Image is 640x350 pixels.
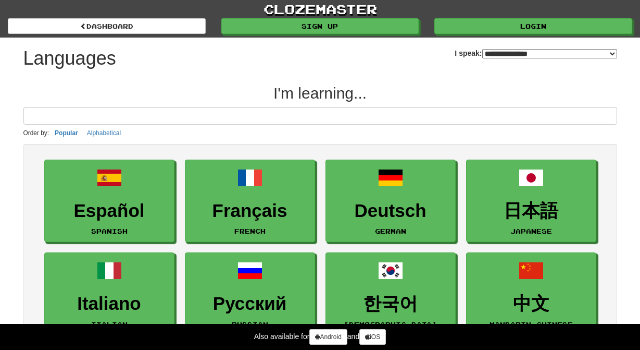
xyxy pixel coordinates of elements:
[325,160,456,243] a: DeutschGerman
[472,294,591,314] h3: 中文
[84,127,124,139] button: Alphabetical
[91,227,128,235] small: Spanish
[455,48,617,58] label: I speak:
[91,321,128,328] small: Italian
[482,49,617,58] select: I speak:
[359,329,386,345] a: iOS
[472,201,591,221] h3: 日本語
[50,294,169,314] h3: Italiano
[23,48,116,69] h1: Languages
[185,160,315,243] a: FrançaisFrench
[331,294,450,314] h3: 한국어
[434,18,632,34] a: Login
[185,252,315,335] a: РусскийRussian
[23,129,49,137] small: Order by:
[375,227,406,235] small: German
[50,201,169,221] h3: Español
[234,227,266,235] small: French
[331,201,450,221] h3: Deutsch
[44,160,174,243] a: EspañolSpanish
[325,252,456,335] a: 한국어[DEMOGRAPHIC_DATA]
[191,201,309,221] h3: Français
[466,252,596,335] a: 中文Mandarin Chinese
[490,321,573,328] small: Mandarin Chinese
[221,18,419,34] a: Sign up
[232,321,268,328] small: Russian
[344,321,437,328] small: [DEMOGRAPHIC_DATA]
[466,160,596,243] a: 日本語Japanese
[510,227,552,235] small: Japanese
[52,127,81,139] button: Popular
[191,294,309,314] h3: Русский
[309,329,347,345] a: Android
[8,18,206,34] a: dashboard
[44,252,174,335] a: ItalianoItalian
[23,85,617,102] h2: I'm learning...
